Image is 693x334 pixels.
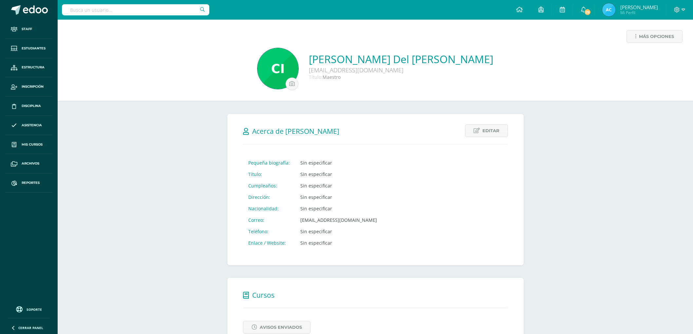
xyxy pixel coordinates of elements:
[243,157,295,168] td: Pequeña biografía:
[27,307,42,312] span: Soporte
[309,52,493,66] a: [PERSON_NAME] Del [PERSON_NAME]
[243,237,295,249] td: Enlace / Website:
[584,9,591,16] span: 29
[627,30,683,43] a: Más opciones
[22,26,32,32] span: Staff
[482,125,499,137] span: Editar
[295,237,382,249] td: Sin especificar
[295,180,382,191] td: Sin especificar
[243,203,295,214] td: Nacionalidad:
[243,321,310,334] a: Avisos Enviados
[22,180,40,185] span: Reportes
[5,97,52,116] a: Disciplina
[309,74,323,80] span: Título:
[309,66,493,74] div: [EMAIL_ADDRESS][DOMAIN_NAME]
[465,124,508,137] a: Editar
[295,168,382,180] td: Sin especificar
[252,290,274,300] span: Cursos
[243,226,295,237] td: Teléfono:
[22,84,44,89] span: Inscripción
[5,39,52,58] a: Estudiantes
[260,321,302,333] span: Avisos Enviados
[602,3,615,16] img: 7beea68d8eae272a5db53efdfc156afa.png
[22,103,41,109] span: Disciplina
[62,4,209,15] input: Busca un usuario...
[22,142,43,147] span: Mis cursos
[620,4,658,10] span: [PERSON_NAME]
[22,46,46,51] span: Estudiantes
[243,180,295,191] td: Cumpleaños:
[252,127,339,136] span: Acerca de [PERSON_NAME]
[243,168,295,180] td: Título:
[295,214,382,226] td: [EMAIL_ADDRESS][DOMAIN_NAME]
[639,30,674,43] span: Más opciones
[22,161,39,166] span: Archivos
[5,154,52,173] a: Archivos
[5,20,52,39] a: Staff
[295,157,382,168] td: Sin especificar
[243,191,295,203] td: Dirección:
[8,305,50,313] a: Soporte
[22,65,45,70] span: Estructura
[295,203,382,214] td: Sin especificar
[5,77,52,97] a: Inscripción
[18,325,43,330] span: Cerrar panel
[323,74,341,80] span: Maestro
[257,48,298,89] img: 7b324c5102696face5edb304aaa064a3.png
[620,10,658,15] span: Mi Perfil
[295,226,382,237] td: Sin especificar
[22,123,42,128] span: Asistencia
[5,173,52,193] a: Reportes
[5,58,52,78] a: Estructura
[5,135,52,154] a: Mis cursos
[243,214,295,226] td: Correo:
[5,116,52,135] a: Asistencia
[295,191,382,203] td: Sin especificar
